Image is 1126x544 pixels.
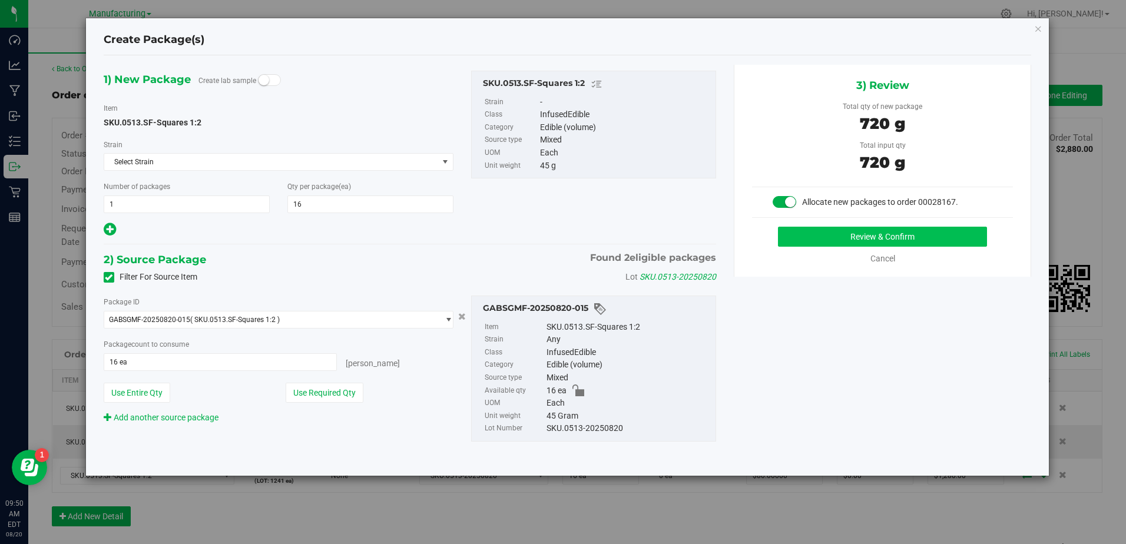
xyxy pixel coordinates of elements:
[778,227,987,247] button: Review & Confirm
[198,72,256,89] label: Create lab sample
[104,103,118,114] label: Item
[104,154,439,170] span: Select Strain
[104,71,191,88] span: 1) New Package
[104,32,204,48] h4: Create Package(s)
[35,448,49,462] iframe: Resource center unread badge
[540,147,710,160] div: Each
[547,359,710,371] div: Edible (volume)
[483,302,710,316] div: GABSGMF-20250820-015
[640,272,716,281] span: SKU.0513-20250820
[190,316,280,324] span: ( SKU.0513.SF-Squares 1:2 )
[104,298,140,306] span: Package ID
[131,340,150,349] span: count
[104,340,189,349] span: Package to consume
[485,108,538,121] label: Class
[485,147,538,160] label: UOM
[485,134,538,147] label: Source type
[547,333,710,346] div: Any
[870,254,895,263] a: Cancel
[109,316,190,324] span: GABSGMF-20250820-015
[485,333,544,346] label: Strain
[860,114,905,133] span: 720 g
[286,383,363,403] button: Use Required Qty
[288,196,453,213] input: 16
[860,141,906,150] span: Total input qty
[104,140,122,150] label: Strain
[540,134,710,147] div: Mixed
[485,359,544,371] label: Category
[104,251,206,268] span: 2) Source Package
[547,346,710,359] div: InfusedEdible
[438,154,453,170] span: select
[455,308,469,325] button: Cancel button
[104,196,269,213] input: 1
[485,121,538,134] label: Category
[540,108,710,121] div: InfusedEdible
[624,252,630,263] span: 2
[547,410,710,423] div: 45 Gram
[590,251,716,265] span: Found eligible packages
[485,346,544,359] label: Class
[104,183,170,191] span: Number of packages
[104,354,336,370] input: 16 ea
[843,102,922,111] span: Total qty of new package
[547,422,710,435] div: SKU.0513-20250820
[540,160,710,173] div: 45 g
[485,410,544,423] label: Unit weight
[802,197,958,207] span: Allocate new packages to order 00028167.
[346,359,400,368] span: [PERSON_NAME]
[540,96,710,109] div: -
[547,371,710,384] div: Mixed
[104,271,197,283] label: Filter For Source Item
[12,450,47,485] iframe: Resource center
[104,383,170,403] button: Use Entire Qty
[860,153,905,172] span: 720 g
[625,272,638,281] span: Lot
[856,77,909,94] span: 3) Review
[547,384,567,397] span: 16 ea
[485,160,538,173] label: Unit weight
[485,321,544,334] label: Item
[104,118,201,127] span: SKU.0513.SF-Squares 1:2
[339,183,351,191] span: (ea)
[104,413,218,422] a: Add another source package
[438,311,453,328] span: select
[104,227,116,236] span: Add new output
[547,321,710,334] div: SKU.0513.SF-Squares 1:2
[485,422,544,435] label: Lot Number
[485,384,544,397] label: Available qty
[485,96,538,109] label: Strain
[483,77,710,91] div: SKU.0513.SF-Squares 1:2
[540,121,710,134] div: Edible (volume)
[287,183,351,191] span: Qty per package
[547,397,710,410] div: Each
[485,371,544,384] label: Source type
[485,397,544,410] label: UOM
